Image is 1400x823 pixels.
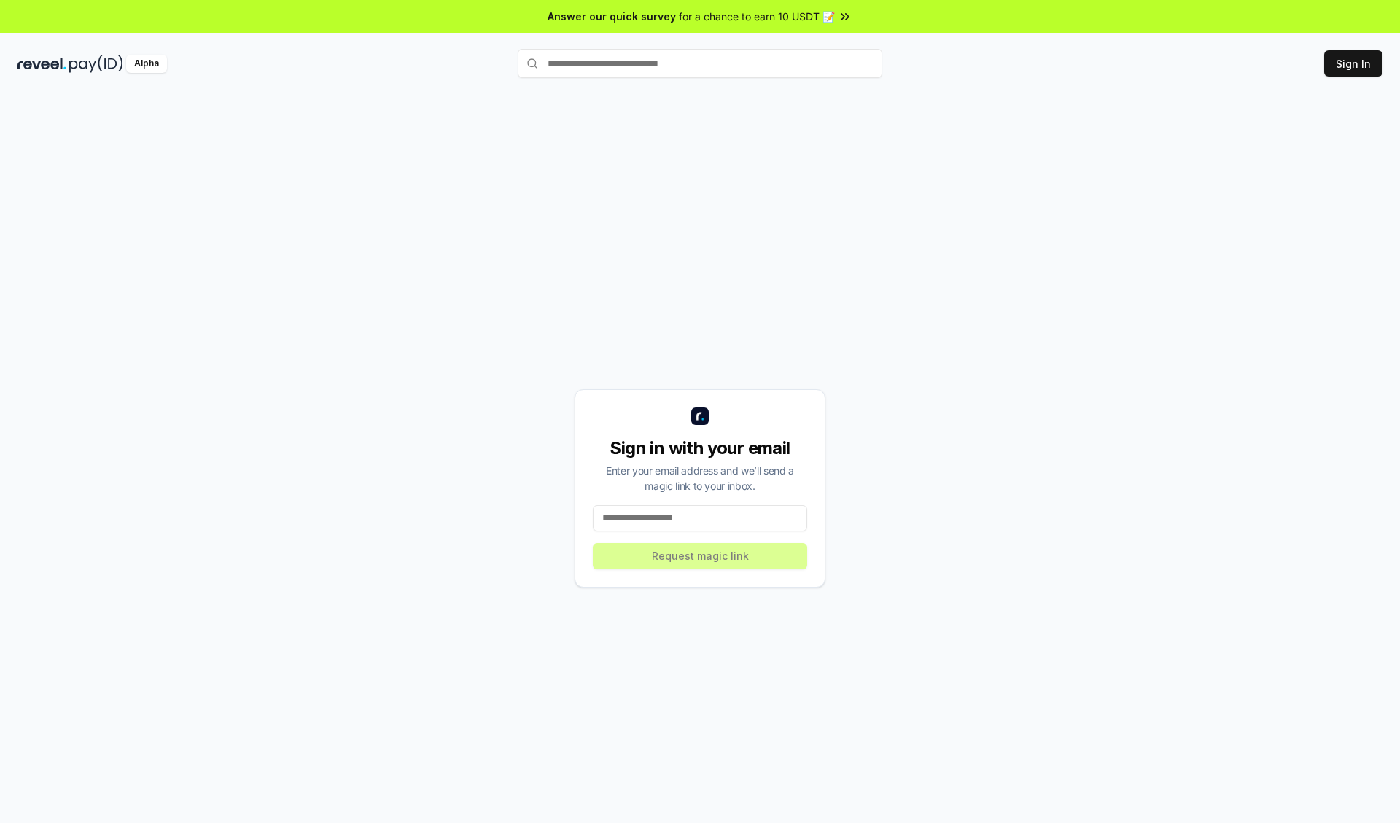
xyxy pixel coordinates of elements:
span: Answer our quick survey [548,9,676,24]
img: pay_id [69,55,123,73]
img: logo_small [691,407,709,425]
img: reveel_dark [17,55,66,73]
div: Sign in with your email [593,437,807,460]
button: Sign In [1324,50,1382,77]
div: Alpha [126,55,167,73]
div: Enter your email address and we’ll send a magic link to your inbox. [593,463,807,494]
span: for a chance to earn 10 USDT 📝 [679,9,835,24]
